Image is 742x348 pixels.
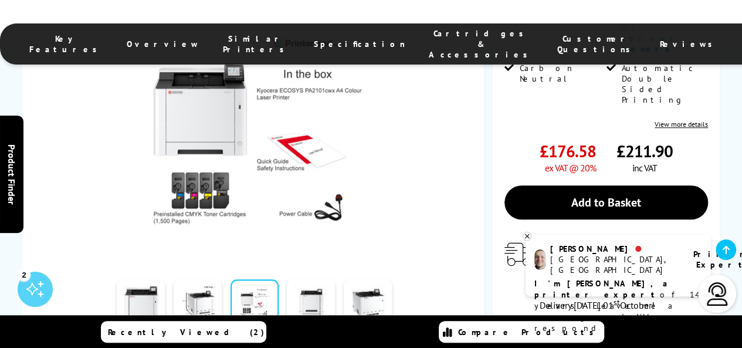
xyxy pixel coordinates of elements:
span: Automatic Double Sided Printing [621,63,706,105]
span: £176.58 [540,140,596,162]
div: modal_delivery [504,243,708,310]
span: Specification [314,39,405,49]
a: Recently Viewed (2) [101,321,266,343]
span: Key Features [29,33,103,55]
span: inc VAT [632,162,657,174]
span: Overview [127,39,199,49]
p: of 14 years! Leave me a message and I'll respond ASAP [534,278,702,334]
b: I'm [PERSON_NAME], a printer expert [534,278,671,300]
span: Reviews [660,39,719,49]
span: Product Finder [6,144,18,204]
span: Compare Products [458,327,600,337]
span: Similar Printers [223,33,290,55]
a: View more details [655,120,708,129]
img: user-headset-light.svg [706,282,729,306]
span: ex VAT @ 20% [545,162,596,174]
div: [PERSON_NAME] [550,244,679,254]
img: ashley-livechat.png [534,249,546,270]
div: 2 [18,268,31,281]
img: Kyocera ECOSYS PA2101cwx Thumbnail [140,21,370,251]
div: [GEOGRAPHIC_DATA], [GEOGRAPHIC_DATA] [550,254,679,275]
a: Compare Products [439,321,604,343]
span: Cartridges & Accessories [429,28,534,60]
span: £211.90 [616,140,673,162]
span: Carbon Neutral [520,63,604,84]
span: Customer Questions [557,33,636,55]
a: Add to Basket [504,185,708,219]
span: Recently Viewed (2) [108,327,265,337]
